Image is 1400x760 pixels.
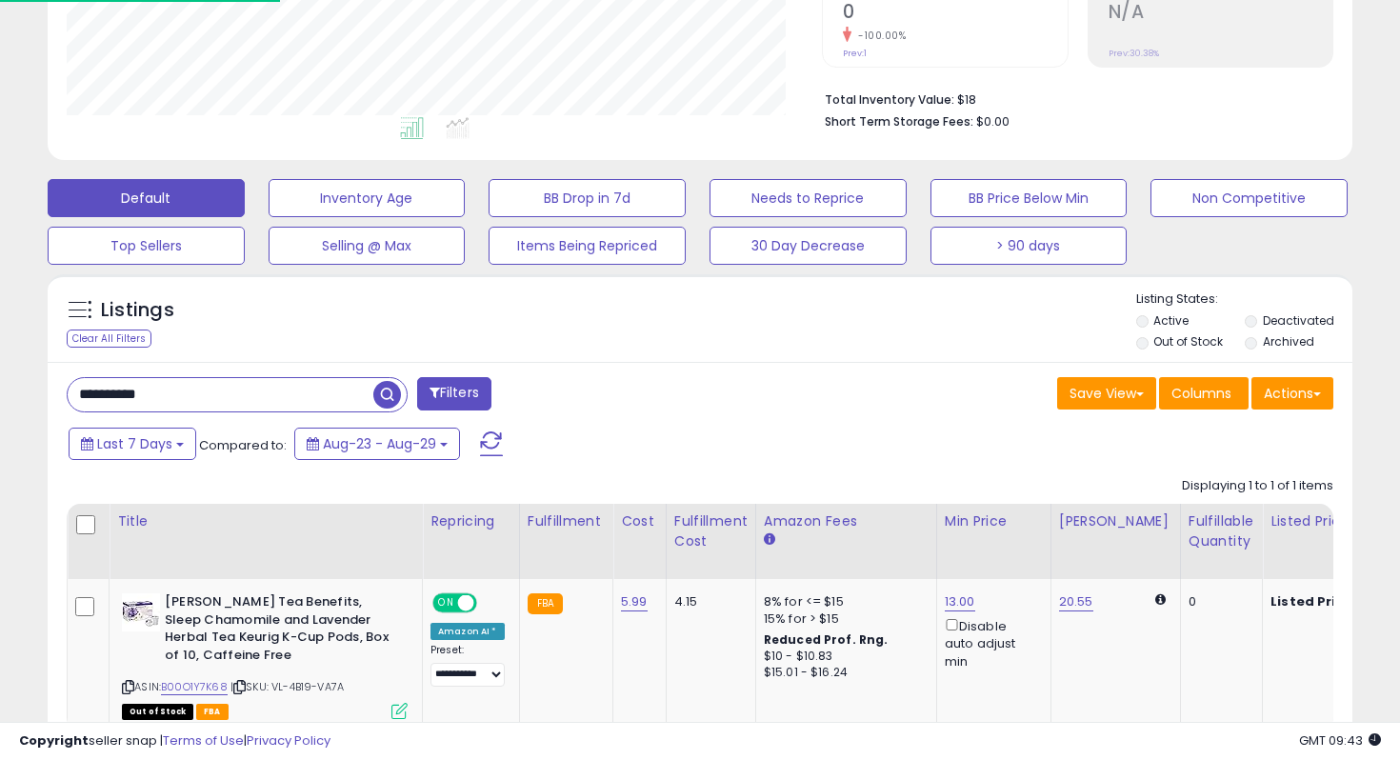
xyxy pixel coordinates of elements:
[1159,377,1249,410] button: Columns
[528,511,605,531] div: Fulfillment
[489,227,686,265] button: Items Being Repriced
[843,1,1067,27] h2: 0
[764,631,889,648] b: Reduced Prof. Rng.
[165,593,396,669] b: [PERSON_NAME] Tea Benefits, Sleep Chamomile and Lavender Herbal Tea Keurig K-Cup Pods, Box of 10,...
[161,679,228,695] a: B00O1Y7K68
[1270,592,1357,610] b: Listed Price:
[843,48,867,59] small: Prev: 1
[199,436,287,454] span: Compared to:
[122,704,193,720] span: All listings that are currently out of stock and unavailable for purchase on Amazon
[1299,731,1381,750] span: 2025-09-7 09:43 GMT
[621,511,658,531] div: Cost
[1189,593,1248,610] div: 0
[851,29,906,43] small: -100.00%
[710,227,907,265] button: 30 Day Decrease
[764,649,922,665] div: $10 - $10.83
[764,610,922,628] div: 15% for > $15
[930,227,1128,265] button: > 90 days
[1153,312,1189,329] label: Active
[269,227,466,265] button: Selling @ Max
[489,179,686,217] button: BB Drop in 7d
[69,428,196,460] button: Last 7 Days
[430,644,505,687] div: Preset:
[19,731,89,750] strong: Copyright
[67,330,151,348] div: Clear All Filters
[474,595,505,611] span: OFF
[764,665,922,681] div: $15.01 - $16.24
[269,179,466,217] button: Inventory Age
[528,593,563,614] small: FBA
[323,434,436,453] span: Aug-23 - Aug-29
[825,91,954,108] b: Total Inventory Value:
[1150,179,1348,217] button: Non Competitive
[434,595,458,611] span: ON
[945,615,1036,670] div: Disable auto adjust min
[1153,333,1223,350] label: Out of Stock
[1109,48,1159,59] small: Prev: 30.38%
[764,593,922,610] div: 8% for <= $15
[825,87,1319,110] li: $18
[97,434,172,453] span: Last 7 Days
[710,179,907,217] button: Needs to Reprice
[1109,1,1332,27] h2: N/A
[294,428,460,460] button: Aug-23 - Aug-29
[117,511,414,531] div: Title
[764,531,775,549] small: Amazon Fees.
[1263,333,1314,350] label: Archived
[945,511,1043,531] div: Min Price
[976,112,1010,130] span: $0.00
[1171,384,1231,403] span: Columns
[1182,477,1333,495] div: Displaying 1 to 1 of 1 items
[247,731,330,750] a: Privacy Policy
[48,227,245,265] button: Top Sellers
[122,593,408,717] div: ASIN:
[48,179,245,217] button: Default
[101,297,174,324] h5: Listings
[430,623,505,640] div: Amazon AI *
[1251,377,1333,410] button: Actions
[1263,312,1334,329] label: Deactivated
[674,593,741,610] div: 4.15
[1059,511,1172,531] div: [PERSON_NAME]
[163,731,244,750] a: Terms of Use
[1057,377,1156,410] button: Save View
[764,511,929,531] div: Amazon Fees
[1189,511,1254,551] div: Fulfillable Quantity
[430,511,511,531] div: Repricing
[417,377,491,410] button: Filters
[122,593,160,631] img: 51MBntvXmlL._SL40_.jpg
[945,592,975,611] a: 13.00
[621,592,648,611] a: 5.99
[19,732,330,750] div: seller snap | |
[1136,290,1353,309] p: Listing States:
[930,179,1128,217] button: BB Price Below Min
[825,113,973,130] b: Short Term Storage Fees:
[196,704,229,720] span: FBA
[230,679,344,694] span: | SKU: VL-4B19-VA7A
[674,511,748,551] div: Fulfillment Cost
[1059,592,1093,611] a: 20.55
